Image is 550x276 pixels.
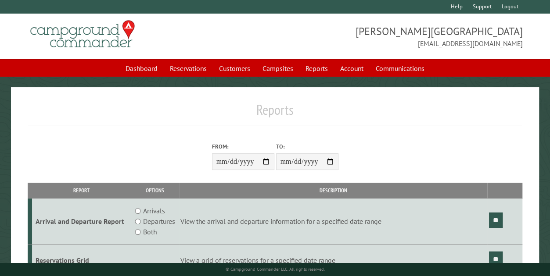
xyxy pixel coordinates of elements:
[165,60,212,77] a: Reservations
[28,17,137,51] img: Campground Commander
[28,101,523,125] h1: Reports
[214,60,255,77] a: Customers
[257,60,298,77] a: Campsites
[226,266,325,272] small: © Campground Commander LLC. All rights reserved.
[32,198,131,244] td: Arrival and Departure Report
[179,183,488,198] th: Description
[300,60,333,77] a: Reports
[120,60,163,77] a: Dashboard
[179,198,488,244] td: View the arrival and departure information for a specified date range
[131,183,179,198] th: Options
[143,216,175,226] label: Departures
[143,226,157,237] label: Both
[212,142,274,151] label: From:
[276,142,338,151] label: To:
[335,60,369,77] a: Account
[370,60,430,77] a: Communications
[32,183,131,198] th: Report
[275,24,523,49] span: [PERSON_NAME][GEOGRAPHIC_DATA] [EMAIL_ADDRESS][DOMAIN_NAME]
[143,205,165,216] label: Arrivals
